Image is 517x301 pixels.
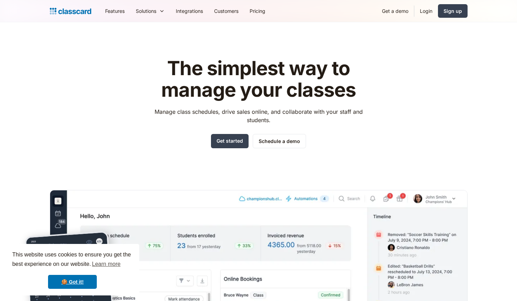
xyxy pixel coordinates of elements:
[148,108,369,124] p: Manage class schedules, drive sales online, and collaborate with your staff and students.
[209,3,244,19] a: Customers
[414,3,438,19] a: Login
[100,3,130,19] a: Features
[48,275,97,289] a: dismiss cookie message
[148,58,369,101] h1: The simplest way to manage your classes
[244,3,271,19] a: Pricing
[438,4,468,18] a: Sign up
[444,7,462,15] div: Sign up
[253,134,306,148] a: Schedule a demo
[211,134,249,148] a: Get started
[91,259,122,269] a: learn more about cookies
[170,3,209,19] a: Integrations
[6,244,139,295] div: cookieconsent
[376,3,414,19] a: Get a demo
[130,3,170,19] div: Solutions
[50,6,91,16] a: home
[136,7,156,15] div: Solutions
[12,251,133,269] span: This website uses cookies to ensure you get the best experience on our website.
